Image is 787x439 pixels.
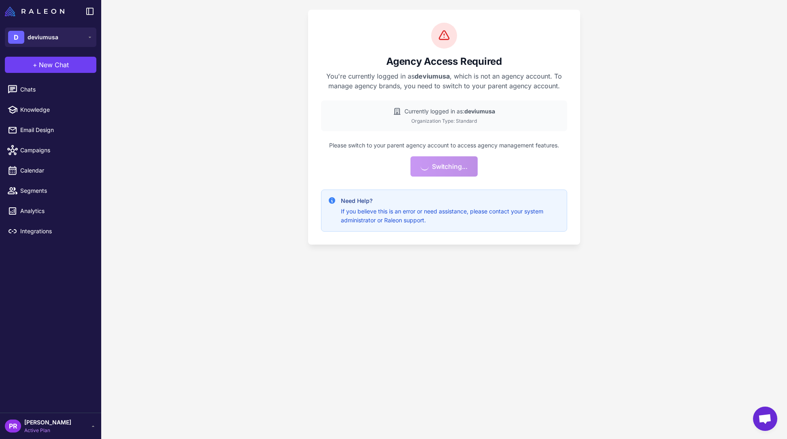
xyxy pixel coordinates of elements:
[20,227,91,236] span: Integrations
[20,126,91,134] span: Email Design
[753,407,777,431] div: Open chat
[20,146,91,155] span: Campaigns
[20,186,91,195] span: Segments
[3,81,98,98] a: Chats
[3,101,98,118] a: Knowledge
[321,71,567,91] p: You're currently logged in as , which is not an agency account. To manage agency brands, you need...
[321,55,567,68] h2: Agency Access Required
[20,166,91,175] span: Calendar
[5,6,64,16] img: Raleon Logo
[33,60,37,70] span: +
[341,196,560,205] h4: Need Help?
[415,72,450,80] strong: deviumusa
[3,223,98,240] a: Integrations
[28,33,58,42] span: deviumusa
[5,28,96,47] button: Ddeviumusa
[3,142,98,159] a: Campaigns
[20,105,91,114] span: Knowledge
[20,207,91,215] span: Analytics
[328,117,561,125] div: Organization Type: Standard
[5,57,96,73] button: +New Chat
[321,141,567,150] p: Please switch to your parent agency account to access agency management features.
[404,107,495,116] span: Currently logged in as:
[464,108,495,115] strong: deviumusa
[5,420,21,433] div: PR
[3,182,98,199] a: Segments
[8,31,24,44] div: D
[3,202,98,219] a: Analytics
[5,6,68,16] a: Raleon Logo
[24,427,71,434] span: Active Plan
[3,162,98,179] a: Calendar
[24,418,71,427] span: [PERSON_NAME]
[411,156,478,177] button: Switching...
[39,60,69,70] span: New Chat
[3,121,98,139] a: Email Design
[20,85,91,94] span: Chats
[341,207,560,225] p: If you believe this is an error or need assistance, please contact your system administrator or R...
